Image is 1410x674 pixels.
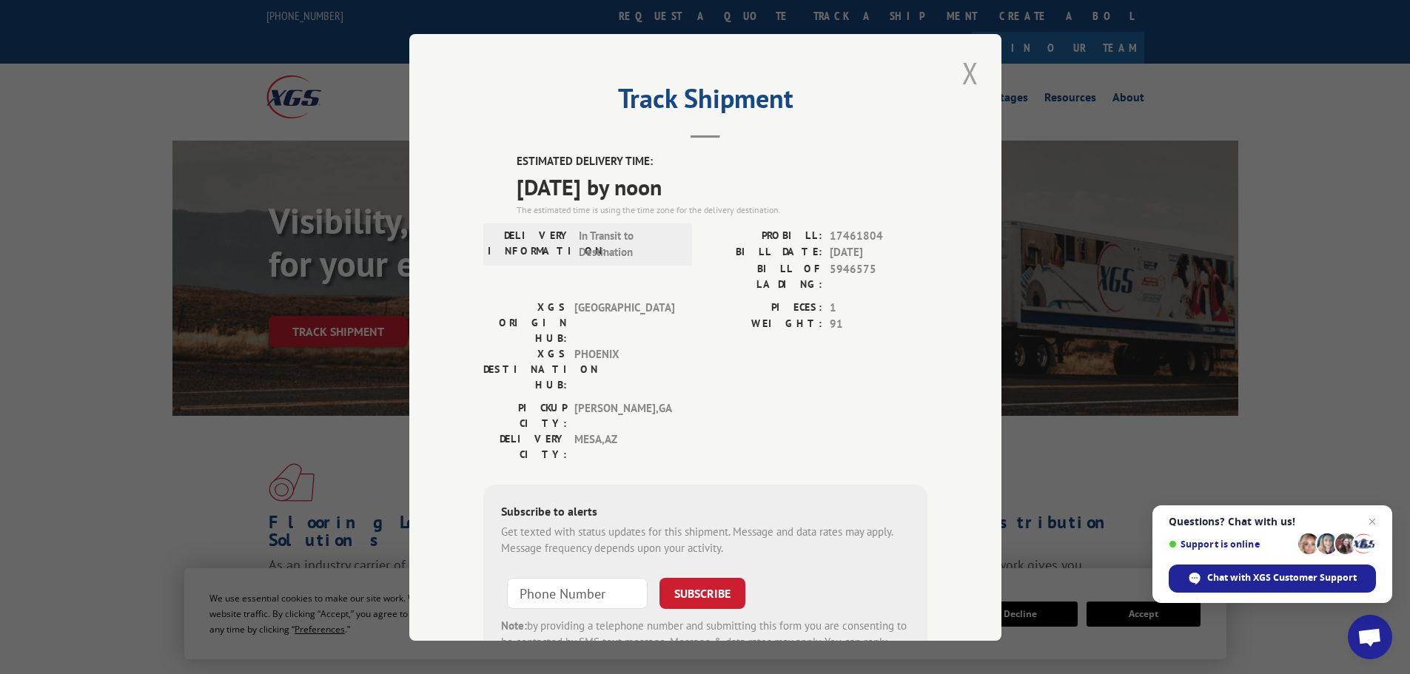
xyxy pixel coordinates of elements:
input: Phone Number [507,577,648,608]
label: BILL DATE: [705,244,822,261]
span: 17461804 [830,227,927,244]
span: Chat with XGS Customer Support [1169,565,1376,593]
label: PIECES: [705,299,822,316]
span: Questions? Chat with us! [1169,516,1376,528]
div: by providing a telephone number and submitting this form you are consenting to be contacted by SM... [501,617,910,667]
label: PROBILL: [705,227,822,244]
span: In Transit to Destination [579,227,679,260]
span: 91 [830,316,927,333]
label: BILL OF LADING: [705,260,822,291]
div: Subscribe to alerts [501,502,910,523]
button: Close modal [958,53,983,93]
label: PICKUP CITY: [483,400,567,431]
a: Open chat [1348,615,1392,659]
span: Chat with XGS Customer Support [1207,571,1357,584]
label: DELIVERY CITY: [483,431,567,462]
span: PHOENIX [574,346,674,392]
label: ESTIMATED DELIVERY TIME: [517,153,927,170]
label: XGS DESTINATION HUB: [483,346,567,392]
span: [GEOGRAPHIC_DATA] [574,299,674,346]
button: SUBSCRIBE [659,577,745,608]
span: MESA , AZ [574,431,674,462]
span: [PERSON_NAME] , GA [574,400,674,431]
span: 1 [830,299,927,316]
label: XGS ORIGIN HUB: [483,299,567,346]
div: The estimated time is using the time zone for the delivery destination. [517,203,927,216]
div: Get texted with status updates for this shipment. Message and data rates may apply. Message frequ... [501,523,910,556]
label: DELIVERY INFORMATION: [488,227,571,260]
span: 5946575 [830,260,927,291]
span: [DATE] [830,244,927,261]
strong: Note: [501,618,527,632]
span: [DATE] by noon [517,169,927,203]
h2: Track Shipment [483,88,927,116]
label: WEIGHT: [705,316,822,333]
span: Support is online [1169,539,1293,550]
